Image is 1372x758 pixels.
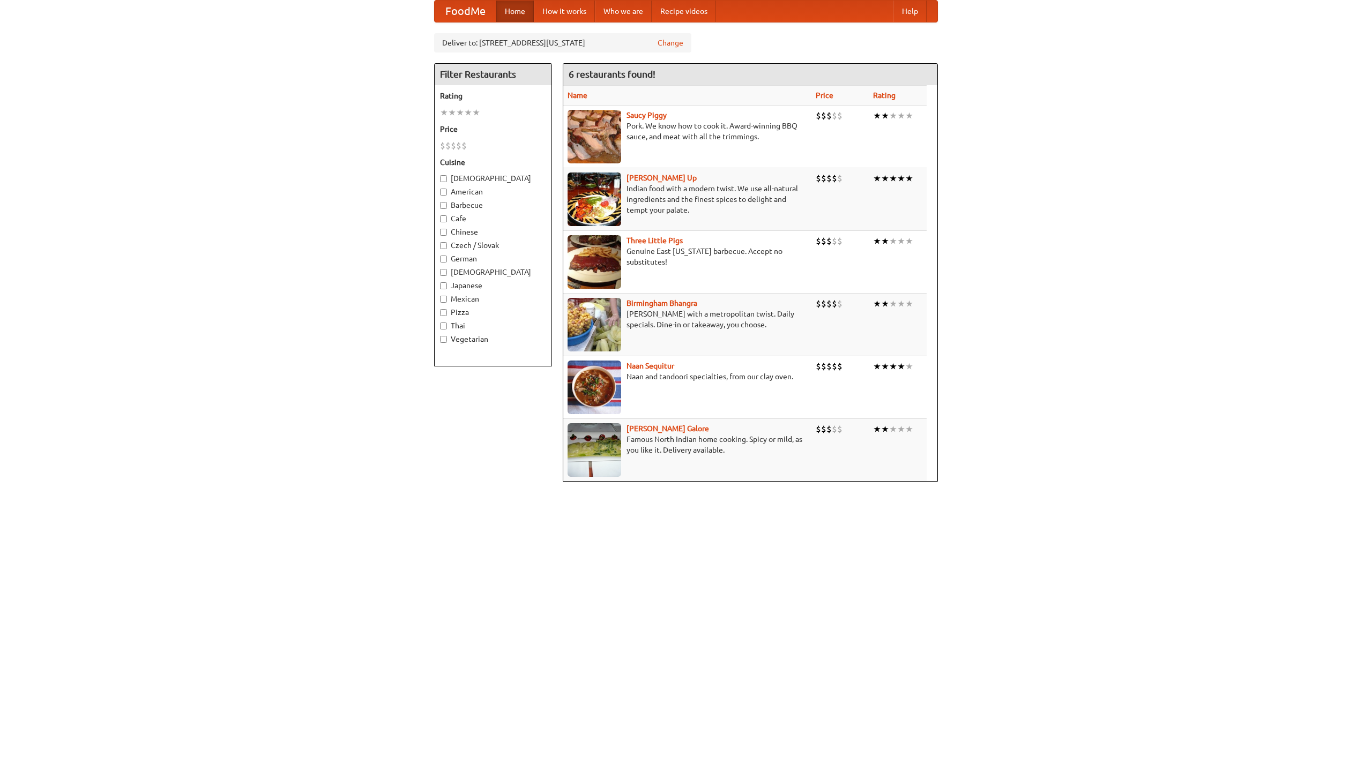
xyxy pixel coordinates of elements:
[816,423,821,435] li: $
[816,172,821,184] li: $
[440,91,546,101] h5: Rating
[595,1,652,22] a: Who we are
[897,423,905,435] li: ★
[832,361,837,372] li: $
[440,189,447,196] input: American
[652,1,716,22] a: Recipe videos
[568,246,807,267] p: Genuine East [US_STATE] barbecue. Accept no substitutes!
[440,296,447,303] input: Mexican
[568,434,807,455] p: Famous North Indian home cooking. Spicy or mild, as you like it. Delivery available.
[440,267,546,277] label: [DEMOGRAPHIC_DATA]
[826,235,832,247] li: $
[873,298,881,310] li: ★
[627,236,683,245] a: Three Little Pigs
[821,110,826,122] li: $
[873,91,896,100] a: Rating
[440,253,546,264] label: German
[440,322,447,329] input: Thai
[568,235,621,289] img: littlepigs.jpg
[889,361,897,372] li: ★
[440,256,447,262] input: German
[440,124,546,134] h5: Price
[832,172,837,184] li: $
[889,423,897,435] li: ★
[881,361,889,372] li: ★
[627,362,674,370] b: Naan Sequitur
[873,423,881,435] li: ★
[832,298,837,310] li: $
[440,336,447,343] input: Vegetarian
[568,121,807,142] p: Pork. We know how to cook it. Award-winning BBQ sauce, and meat with all the trimmings.
[568,371,807,382] p: Naan and tandoori specialties, from our clay oven.
[445,140,451,152] li: $
[816,235,821,247] li: $
[440,140,445,152] li: $
[568,110,621,163] img: saucy.jpg
[440,175,447,182] input: [DEMOGRAPHIC_DATA]
[821,361,826,372] li: $
[881,235,889,247] li: ★
[435,64,551,85] h4: Filter Restaurants
[821,172,826,184] li: $
[897,298,905,310] li: ★
[440,307,546,318] label: Pizza
[658,37,683,48] a: Change
[837,172,842,184] li: $
[881,298,889,310] li: ★
[627,299,697,307] a: Birmingham Bhangra
[448,107,456,118] li: ★
[440,309,447,316] input: Pizza
[837,235,842,247] li: $
[440,200,546,211] label: Barbecue
[816,361,821,372] li: $
[627,111,667,119] a: Saucy Piggy
[440,215,447,222] input: Cafe
[826,110,832,122] li: $
[905,298,913,310] li: ★
[440,173,546,184] label: [DEMOGRAPHIC_DATA]
[440,227,546,237] label: Chinese
[897,110,905,122] li: ★
[889,235,897,247] li: ★
[821,423,826,435] li: $
[837,361,842,372] li: $
[826,423,832,435] li: $
[440,294,546,304] label: Mexican
[440,320,546,331] label: Thai
[472,107,480,118] li: ★
[568,172,621,226] img: curryup.jpg
[440,229,447,236] input: Chinese
[440,107,448,118] li: ★
[627,174,697,182] a: [PERSON_NAME] Up
[440,240,546,251] label: Czech / Slovak
[905,110,913,122] li: ★
[440,186,546,197] label: American
[816,91,833,100] a: Price
[440,334,546,344] label: Vegetarian
[832,110,837,122] li: $
[897,235,905,247] li: ★
[837,298,842,310] li: $
[440,202,447,209] input: Barbecue
[496,1,534,22] a: Home
[568,309,807,330] p: [PERSON_NAME] with a metropolitan twist. Daily specials. Dine-in or takeaway, you choose.
[568,183,807,215] p: Indian food with a modern twist. We use all-natural ingredients and the finest spices to delight ...
[832,423,837,435] li: $
[440,242,447,249] input: Czech / Slovak
[905,172,913,184] li: ★
[440,280,546,291] label: Japanese
[627,424,709,433] a: [PERSON_NAME] Galore
[826,361,832,372] li: $
[435,1,496,22] a: FoodMe
[534,1,595,22] a: How it works
[461,140,467,152] li: $
[464,107,472,118] li: ★
[881,423,889,435] li: ★
[816,110,821,122] li: $
[873,172,881,184] li: ★
[568,91,587,100] a: Name
[440,282,447,289] input: Japanese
